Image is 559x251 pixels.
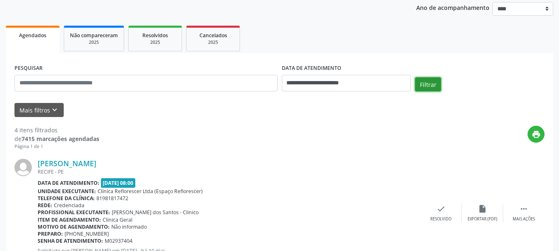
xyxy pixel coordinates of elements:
span: Credenciada [54,202,84,209]
label: PESQUISAR [14,62,43,75]
div: 2025 [70,39,118,45]
label: DATA DE ATENDIMENTO [282,62,341,75]
span: Clinica Geral [103,216,132,223]
i:  [519,204,528,213]
div: 2025 [134,39,176,45]
b: Profissional executante: [38,209,110,216]
div: Resolvido [430,216,451,222]
p: Ano de acompanhamento [416,2,489,12]
b: Motivo de agendamento: [38,223,110,230]
button: print [528,126,545,143]
div: Mais ações [513,216,535,222]
div: RECIFE - PE [38,168,420,175]
div: 4 itens filtrados [14,126,99,134]
i: insert_drive_file [478,204,487,213]
b: Rede: [38,202,52,209]
b: Data de atendimento: [38,179,99,186]
span: Não compareceram [70,32,118,39]
b: Unidade executante: [38,188,96,195]
span: Clínica Reflorescer Ltda (Espaço Reflorescer) [98,188,203,195]
button: Filtrar [415,77,441,91]
span: [PHONE_NUMBER] [65,230,109,237]
img: img [14,159,32,176]
span: [DATE] 08:00 [101,178,136,188]
div: Exportar (PDF) [468,216,497,222]
div: 2025 [192,39,234,45]
span: [PERSON_NAME] dos Santos - Clinico [112,209,199,216]
i: print [532,130,541,139]
b: Preparo: [38,230,63,237]
span: Não informado [111,223,147,230]
button: Mais filtroskeyboard_arrow_down [14,103,64,117]
a: [PERSON_NAME] [38,159,96,168]
span: Cancelados [199,32,227,39]
div: Página 1 de 1 [14,143,99,150]
div: de [14,134,99,143]
i: check [437,204,446,213]
span: 81981817472 [96,195,128,202]
strong: 7415 marcações agendadas [22,135,99,143]
b: Telefone da clínica: [38,195,95,202]
span: M02937404 [105,237,132,244]
b: Item de agendamento: [38,216,101,223]
span: Resolvidos [142,32,168,39]
span: Agendados [19,32,46,39]
b: Senha de atendimento: [38,237,103,244]
i: keyboard_arrow_down [50,105,59,115]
